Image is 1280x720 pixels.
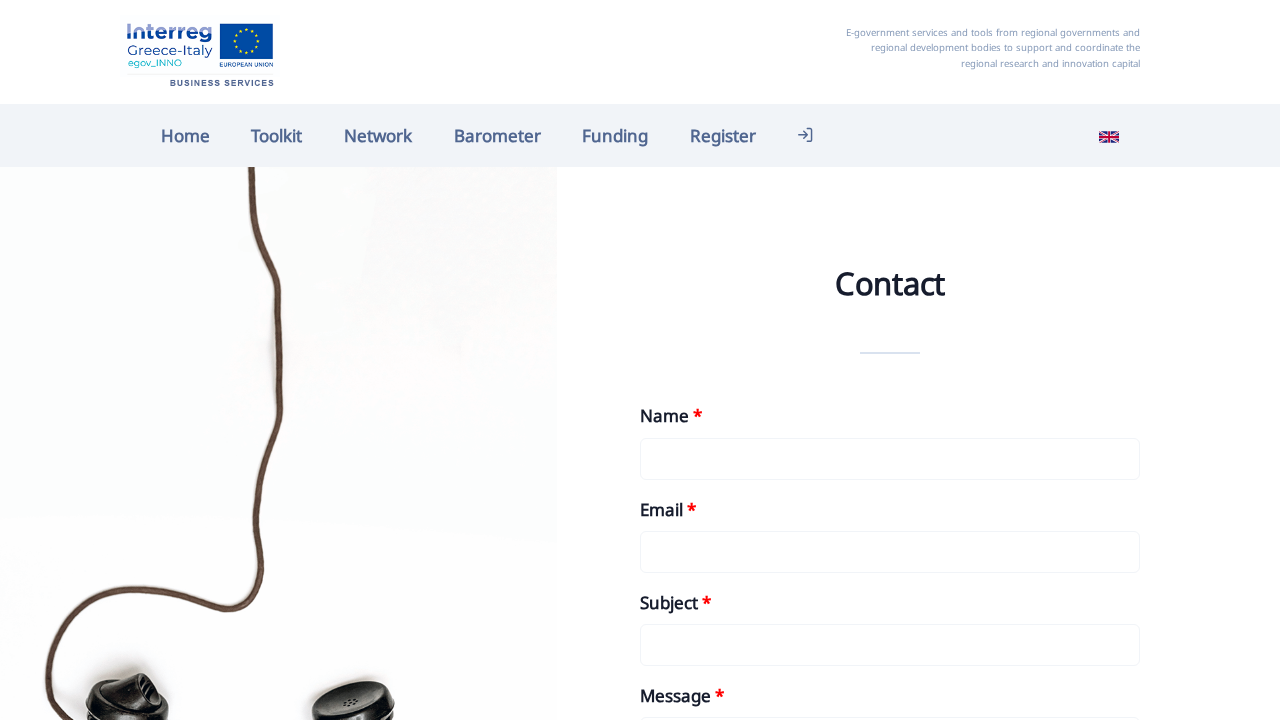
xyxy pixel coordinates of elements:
img: Home [120,15,280,89]
a: Barometer [433,114,562,157]
a: Register [669,114,777,157]
h2: Contact [640,263,1140,305]
label: Name [640,402,702,429]
label: Subject [640,589,711,616]
a: Home [140,114,231,157]
a: Network [323,114,433,157]
a: Funding [561,114,669,157]
img: en_flag.svg [1099,127,1119,147]
a: Toolkit [231,114,324,157]
label: Message [640,682,724,709]
label: Email [640,496,696,523]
